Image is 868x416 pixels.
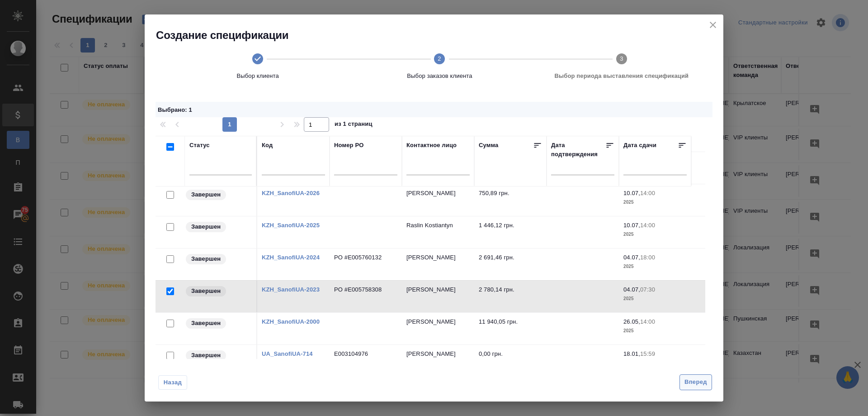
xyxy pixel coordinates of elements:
[330,345,402,377] td: E003104976
[402,249,474,280] td: [PERSON_NAME]
[623,198,687,207] p: 2025
[191,222,221,231] p: Завершен
[170,72,345,81] span: Выбор клиента
[623,222,640,229] p: 10.07,
[156,28,723,43] h2: Создание спецификации
[623,286,640,293] p: 04.07,
[640,286,655,293] p: 07:30
[335,119,373,132] span: из 1 страниц
[438,55,441,62] text: 2
[623,262,687,271] p: 2025
[402,281,474,312] td: [PERSON_NAME]
[406,141,457,150] div: Контактное лицо
[640,318,655,325] p: 14:00
[262,286,320,293] a: KZH_SanofiUA-2023
[640,190,655,196] p: 14:00
[623,141,656,153] div: Дата сдачи
[191,190,221,199] p: Завершен
[402,313,474,344] td: [PERSON_NAME]
[402,216,474,248] td: Raslin Kostiantyn
[474,313,547,344] td: 11 940,05 грн.
[262,254,320,261] a: KZH_SanofiUA-2024
[684,377,707,387] span: Вперед
[474,345,547,377] td: 0,00 грн.
[474,249,547,280] td: 2 691,46 грн.
[474,281,547,312] td: 2 780,14 грн.
[191,287,221,296] p: Завершен
[623,294,687,303] p: 2025
[640,254,655,261] p: 18:00
[640,222,655,229] p: 14:00
[534,72,709,81] span: Выбор периода выставления спецификаций
[623,326,687,335] p: 2025
[352,72,527,81] span: Выбор заказов клиента
[158,106,192,113] span: Выбрано : 1
[191,319,221,328] p: Завершен
[262,190,320,196] a: KZH_SanofiUA-2026
[334,141,363,150] div: Номер PO
[191,254,221,263] p: Завершен
[479,141,498,153] div: Сумма
[474,184,547,216] td: 750,89 грн.
[189,141,210,150] div: Статус
[158,375,187,390] button: Назад
[623,190,640,196] p: 10.07,
[163,378,182,387] span: Назад
[402,345,474,377] td: [PERSON_NAME]
[623,254,640,261] p: 04.07,
[623,359,687,368] p: 2021
[623,230,687,239] p: 2025
[262,318,320,325] a: KZH_SanofiUA-2000
[620,55,623,62] text: 3
[191,351,221,360] p: Завершен
[706,18,720,32] button: close
[474,216,547,248] td: 1 446,12 грн.
[262,350,313,357] a: UA_SanofiUA-714
[679,374,712,390] button: Вперед
[551,141,605,159] div: Дата подтверждения
[262,141,273,150] div: Код
[402,184,474,216] td: [PERSON_NAME]
[330,281,402,312] td: PO #E005758308
[640,350,655,357] p: 15:59
[623,318,640,325] p: 26.05,
[623,350,640,357] p: 18.01,
[330,249,402,280] td: PO #E005760132
[262,222,320,229] a: KZH_SanofiUA-2025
